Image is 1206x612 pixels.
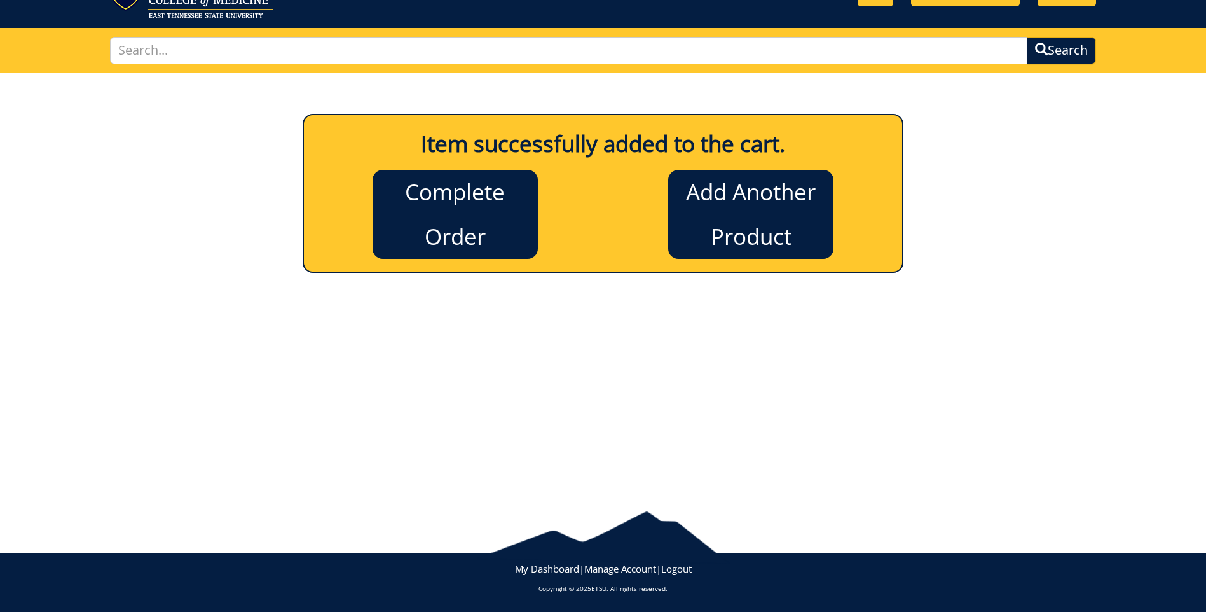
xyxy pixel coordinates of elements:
button: Search [1027,37,1096,64]
input: Search... [110,37,1027,64]
a: Logout [661,562,692,575]
a: My Dashboard [515,562,579,575]
b: Item successfully added to the cart. [421,129,785,158]
a: Manage Account [584,562,656,575]
a: Complete Order [373,170,538,259]
a: ETSU [591,584,606,593]
a: Add Another Product [668,170,833,259]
